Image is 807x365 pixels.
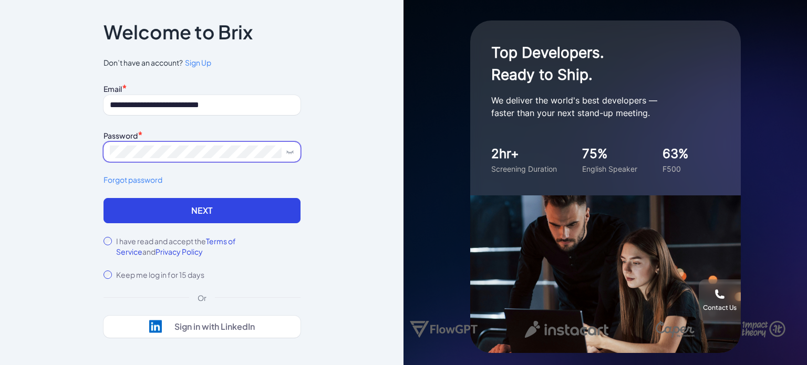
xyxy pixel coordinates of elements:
label: Email [104,84,122,93]
p: We deliver the world's best developers — faster than your next stand-up meeting. [491,94,701,119]
a: Sign Up [183,57,211,68]
div: English Speaker [582,163,637,174]
label: Password [104,131,138,140]
button: Sign in with LinkedIn [104,316,301,338]
div: Or [189,293,215,303]
div: Screening Duration [491,163,557,174]
div: F500 [663,163,689,174]
div: 2hr+ [491,144,557,163]
span: Sign Up [185,58,211,67]
div: Contact Us [703,304,737,312]
div: 75% [582,144,637,163]
button: Contact Us [699,279,741,321]
div: 63% [663,144,689,163]
label: I have read and accept the and [116,236,301,257]
a: Forgot password [104,174,301,185]
label: Keep me log in for 15 days [116,269,204,280]
span: Terms of Service [116,236,236,256]
span: Privacy Policy [156,247,203,256]
span: Don’t have an account? [104,57,301,68]
p: Welcome to Brix [104,24,253,40]
h1: Top Developers. Ready to Ship. [491,41,701,86]
div: Sign in with LinkedIn [174,321,255,332]
button: Next [104,198,301,223]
